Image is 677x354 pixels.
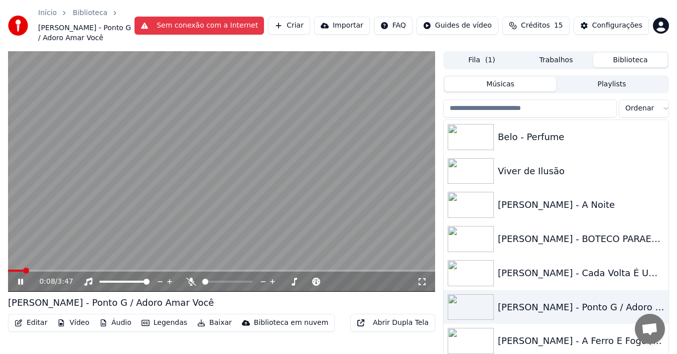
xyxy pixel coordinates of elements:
[574,17,649,35] button: Configurações
[498,164,664,178] div: Viver de Ilusão
[502,17,570,35] button: Créditos15
[498,130,664,144] div: Belo - Perfume
[138,316,191,330] button: Legendas
[193,316,236,330] button: Baixar
[53,316,93,330] button: Vídeo
[374,17,413,35] button: FAQ
[498,266,664,280] div: [PERSON_NAME] - Cada Volta É Um Recomeço
[11,316,51,330] button: Editar
[556,77,667,91] button: Playlists
[445,53,519,67] button: Fila
[554,21,563,31] span: 15
[39,277,55,287] span: 0:08
[625,103,654,113] span: Ordenar
[445,77,556,91] button: Músicas
[8,296,214,310] div: [PERSON_NAME] - Ponto G / Adoro Amar Você
[519,53,593,67] button: Trabalhos
[498,334,664,348] div: [PERSON_NAME] - A Ferro E Fogo / Abandonada
[498,300,664,314] div: [PERSON_NAME] - Ponto G / Adoro Amar Você
[314,17,370,35] button: Importar
[95,316,136,330] button: Áudio
[73,8,107,18] a: Biblioteca
[38,8,134,43] nav: breadcrumb
[38,8,57,18] a: Início
[498,198,664,212] div: [PERSON_NAME] - A Noite
[8,16,28,36] img: youka
[593,53,667,67] button: Biblioteca
[485,55,495,65] span: ( 1 )
[350,314,435,332] button: Abrir Dupla Tela
[134,17,264,35] button: Sem conexão com a Internet
[417,17,498,35] button: Guides de vídeo
[268,17,310,35] button: Criar
[498,232,664,246] div: [PERSON_NAME] - BOTECO PARAENSE
[635,314,665,344] a: Bate-papo aberto
[39,277,63,287] div: /
[38,23,134,43] span: [PERSON_NAME] - Ponto G / Adoro Amar Você
[254,318,329,328] div: Biblioteca em nuvem
[592,21,642,31] div: Configurações
[521,21,550,31] span: Créditos
[58,277,73,287] span: 3:47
